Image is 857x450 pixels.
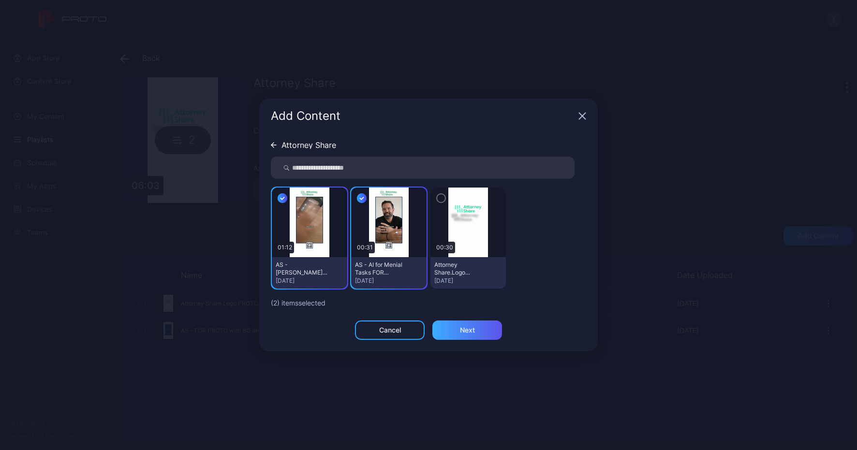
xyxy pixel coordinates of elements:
[355,261,408,276] div: AS - AI for Menial Tasks FOR PROTO.mov
[355,320,425,340] button: Cancel
[434,261,488,276] div: Attorney Share.Logo PROTO.mp4
[271,297,586,309] div: ( 2 ) item s selected
[281,141,336,149] div: Attorney Share
[271,110,575,122] div: Add Content
[276,261,329,276] div: AS - Bob AI Intake FOR PROTO.mov
[355,242,375,253] div: 00:31
[276,242,294,253] div: 01:12
[276,277,343,285] div: [DATE]
[434,277,502,285] div: [DATE]
[432,320,502,340] button: Next
[379,326,401,334] div: Cancel
[355,277,423,285] div: [DATE]
[434,242,455,253] div: 00:30
[460,326,475,334] div: Next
